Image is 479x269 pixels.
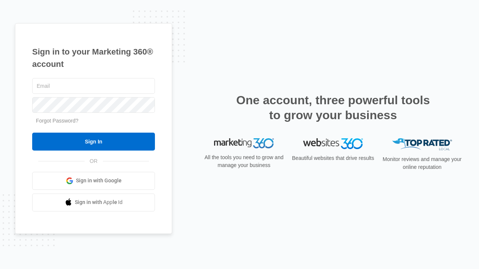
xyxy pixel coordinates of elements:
[85,157,103,165] span: OR
[32,78,155,94] input: Email
[380,155,464,171] p: Monitor reviews and manage your online reputation
[214,138,274,149] img: Marketing 360
[32,172,155,190] a: Sign in with Google
[75,198,123,206] span: Sign in with Apple Id
[36,118,79,124] a: Forgot Password?
[76,177,122,185] span: Sign in with Google
[32,133,155,151] input: Sign In
[32,46,155,70] h1: Sign in to your Marketing 360® account
[32,194,155,211] a: Sign in with Apple Id
[392,138,452,151] img: Top Rated Local
[234,93,432,123] h2: One account, three powerful tools to grow your business
[202,154,286,169] p: All the tools you need to grow and manage your business
[303,138,363,149] img: Websites 360
[291,154,375,162] p: Beautiful websites that drive results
